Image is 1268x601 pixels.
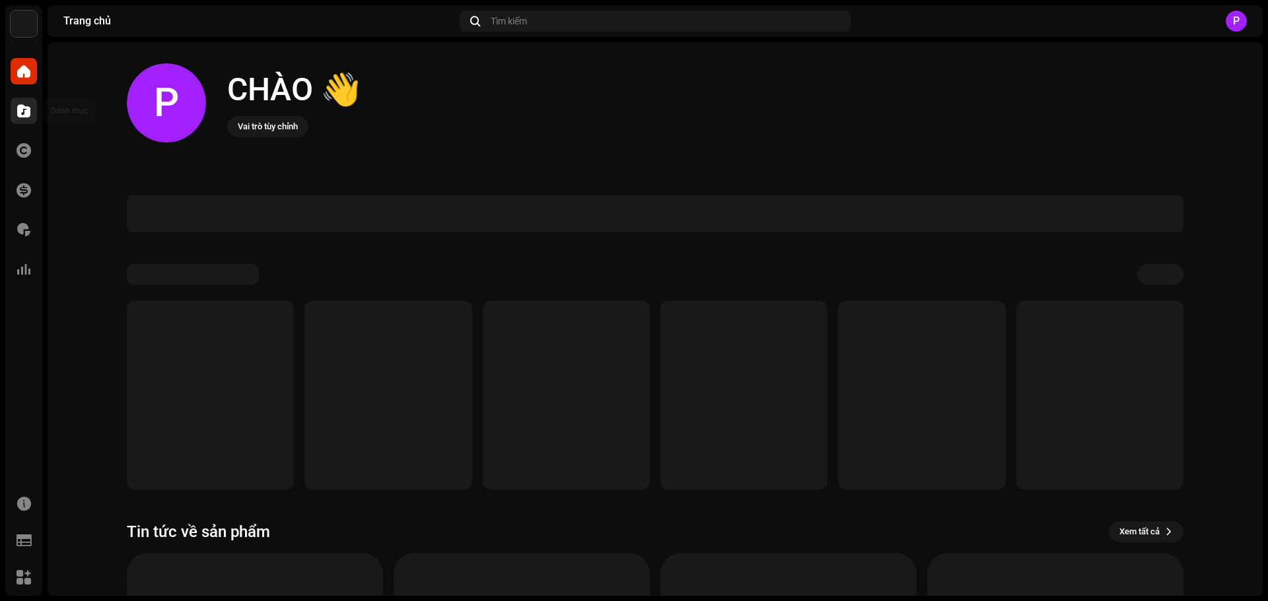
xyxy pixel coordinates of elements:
div: P [1226,11,1247,32]
img: 76e35660-c1c7-4f61-ac9e-76e2af66a330 [11,11,37,37]
span: Tìm kiếm [491,16,527,26]
button: Xem tất cả [1109,521,1183,542]
div: Vai trò tùy chỉnh [238,119,298,135]
span: Xem tất cả [1119,519,1160,545]
div: CHÀO 👋 [227,69,361,111]
h3: Tin tức về sản phẩm [127,521,270,542]
div: Trang chủ [63,16,454,26]
div: P [127,63,206,142]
